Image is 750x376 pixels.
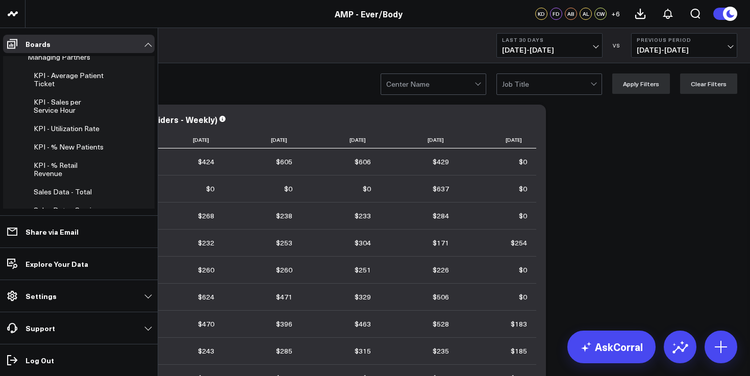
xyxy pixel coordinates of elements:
[276,319,292,329] div: $396
[511,319,527,329] div: $183
[550,8,562,20] div: FD
[198,346,214,356] div: $243
[433,157,449,167] div: $429
[26,292,57,300] p: Settings
[565,8,577,20] div: AB
[302,132,380,148] th: [DATE]
[496,33,603,58] button: Last 30 Days[DATE]-[DATE]
[34,70,104,88] span: KPI - Average Patient Ticket
[680,73,737,94] button: Clear Filters
[276,211,292,221] div: $238
[198,157,214,167] div: $424
[198,265,214,275] div: $260
[3,351,155,369] a: Log Out
[198,211,214,221] div: $268
[355,265,371,275] div: $251
[519,184,527,194] div: $0
[519,211,527,221] div: $0
[580,8,592,20] div: AL
[276,265,292,275] div: $260
[34,142,104,152] span: KPI - % New Patients
[363,184,371,194] div: $0
[609,8,621,20] button: +6
[276,238,292,248] div: $253
[535,8,547,20] div: KD
[26,40,51,48] p: Boards
[637,37,732,43] b: Previous Period
[502,46,597,54] span: [DATE] - [DATE]
[511,238,527,248] div: $254
[26,356,54,364] p: Log Out
[433,265,449,275] div: $226
[34,123,99,133] span: KPI - Utilization Rate
[458,132,536,148] th: [DATE]
[284,184,292,194] div: $0
[34,161,104,178] a: KPI - % Retail Revenue
[34,143,104,151] a: KPI - % New Patients
[637,46,732,54] span: [DATE] - [DATE]
[276,346,292,356] div: $285
[198,292,214,302] div: $624
[355,346,371,356] div: $315
[612,73,670,94] button: Apply Filters
[223,132,302,148] th: [DATE]
[567,331,656,363] a: AskCorral
[145,132,223,148] th: [DATE]
[26,260,88,268] p: Explore Your Data
[34,205,103,215] span: Sales Data - Services
[519,292,527,302] div: $0
[631,33,737,58] button: Previous Period[DATE]-[DATE]
[34,97,81,115] span: KPI - Sales per Service Hour
[519,157,527,167] div: $0
[594,8,607,20] div: CW
[34,160,78,178] span: KPI - % Retail Revenue
[519,265,527,275] div: $0
[198,238,214,248] div: $232
[34,187,92,196] span: Sales Data - Total
[206,184,214,194] div: $0
[355,157,371,167] div: $606
[433,184,449,194] div: $637
[276,157,292,167] div: $605
[355,319,371,329] div: $463
[611,10,620,17] span: + 6
[433,319,449,329] div: $528
[26,324,55,332] p: Support
[26,228,79,236] p: Share via Email
[380,132,458,148] th: [DATE]
[355,238,371,248] div: $304
[433,346,449,356] div: $235
[608,42,626,48] div: VS
[433,292,449,302] div: $506
[511,346,527,356] div: $185
[335,8,403,19] a: AMP - Ever/Body
[433,238,449,248] div: $171
[34,206,103,214] a: Sales Data - Services
[34,98,107,114] a: KPI - Sales per Service Hour
[355,211,371,221] div: $233
[28,37,107,61] a: Operational Dashboards for Managing Partners
[276,292,292,302] div: $471
[355,292,371,302] div: $329
[34,124,99,133] a: KPI - Utilization Rate
[198,319,214,329] div: $470
[433,211,449,221] div: $284
[34,188,92,196] a: Sales Data - Total
[34,71,107,88] a: KPI - Average Patient Ticket
[502,37,597,43] b: Last 30 Days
